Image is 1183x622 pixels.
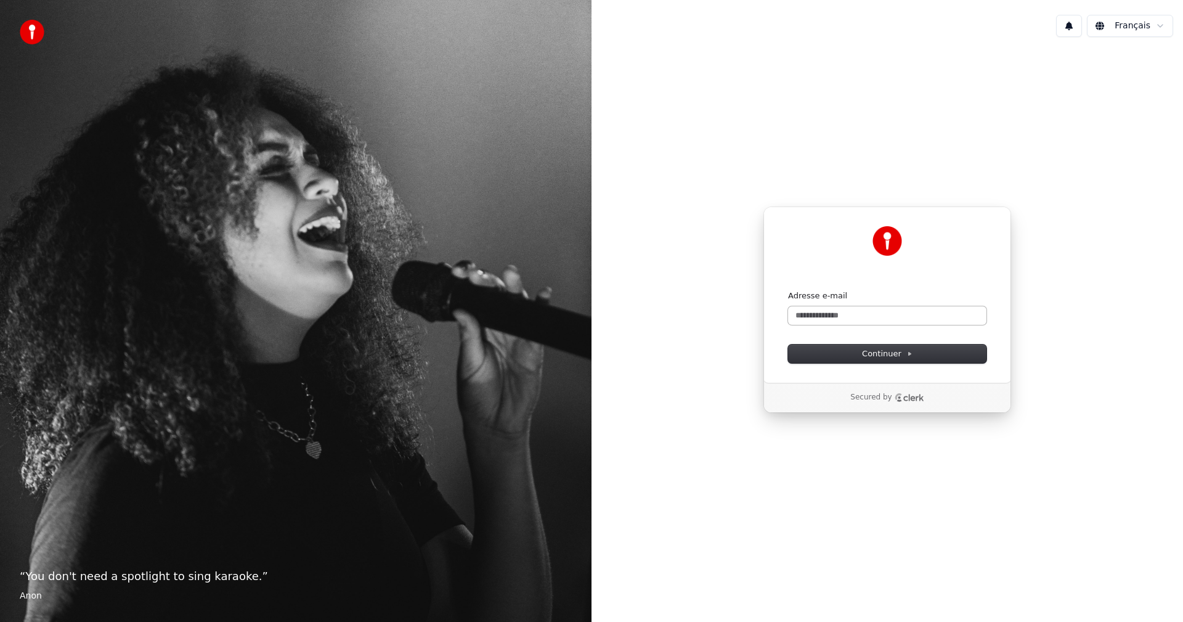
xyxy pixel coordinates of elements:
a: Clerk logo [895,393,924,402]
p: “ You don't need a spotlight to sing karaoke. ” [20,568,572,585]
p: Secured by [850,393,892,403]
span: Continuer [862,348,913,359]
label: Adresse e-mail [788,290,847,301]
footer: Anon [20,590,572,602]
button: Continuer [788,345,986,363]
img: youka [20,20,44,44]
img: Youka [872,226,902,256]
